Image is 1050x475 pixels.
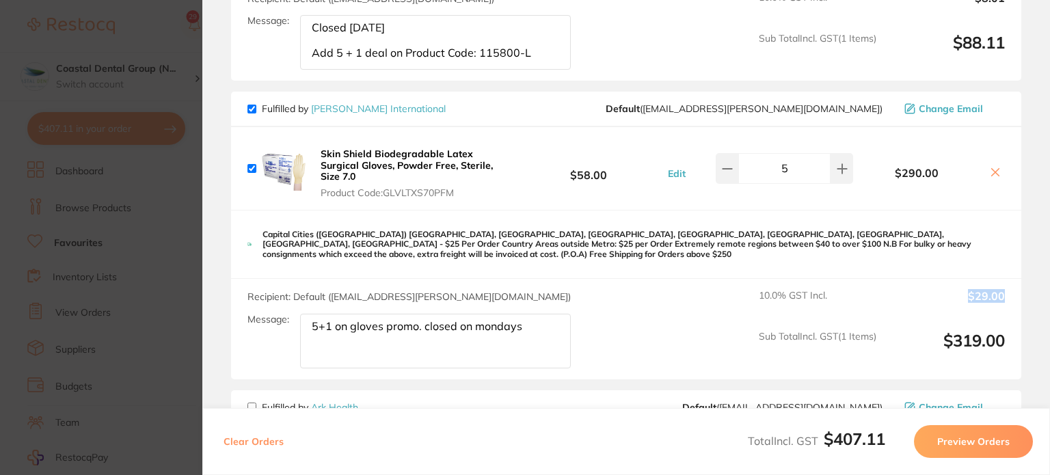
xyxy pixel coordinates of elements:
span: Total Incl. GST [748,434,885,448]
textarea: 5+1 on gloves promo. closed on mondays [300,314,571,368]
a: Ark Health [311,401,358,413]
span: cch@arkhealth.com.au [682,402,883,413]
p: Capital Cities ([GEOGRAPHIC_DATA]) [GEOGRAPHIC_DATA], [GEOGRAPHIC_DATA], [GEOGRAPHIC_DATA], [GEOG... [262,230,1005,259]
b: Default [682,401,716,413]
textarea: Closed [DATE] Add 5 + 1 deal on Product Code: 115800-L [300,15,571,70]
img: ZHdsYmNhaA [262,147,306,191]
span: Sub Total Incl. GST ( 1 Items) [759,331,876,368]
b: Skin Shield Biodegradable Latex Surgical Gloves, Powder Free, Sterile, Size 7.0 [321,148,493,182]
b: $407.11 [824,429,885,449]
output: $88.11 [887,33,1005,70]
button: Change Email [900,103,1005,115]
span: Recipient: Default ( [EMAIL_ADDRESS][PERSON_NAME][DOMAIN_NAME] ) [247,290,571,303]
output: $29.00 [887,290,1005,320]
b: $58.00 [513,156,664,181]
span: Sub Total Incl. GST ( 1 Items) [759,33,876,70]
span: restocq@livingstone.com.au [606,103,883,114]
b: $290.00 [853,167,980,179]
label: Message: [247,314,289,325]
label: Message: [247,15,289,27]
button: Preview Orders [914,425,1033,458]
button: Clear Orders [219,425,288,458]
button: Change Email [900,401,1005,413]
p: Fulfilled by [262,402,358,413]
button: Edit [664,167,690,180]
span: Product Code: GLVLTXS70PFM [321,187,509,198]
b: Default [606,103,640,115]
a: [PERSON_NAME] International [311,103,446,115]
span: Change Email [919,402,983,413]
span: Change Email [919,103,983,114]
span: 10.0 % GST Incl. [759,290,876,320]
p: Fulfilled by [262,103,446,114]
output: $319.00 [887,331,1005,368]
button: Skin Shield Biodegradable Latex Surgical Gloves, Powder Free, Sterile, Size 7.0 Product Code:GLVL... [317,148,513,198]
